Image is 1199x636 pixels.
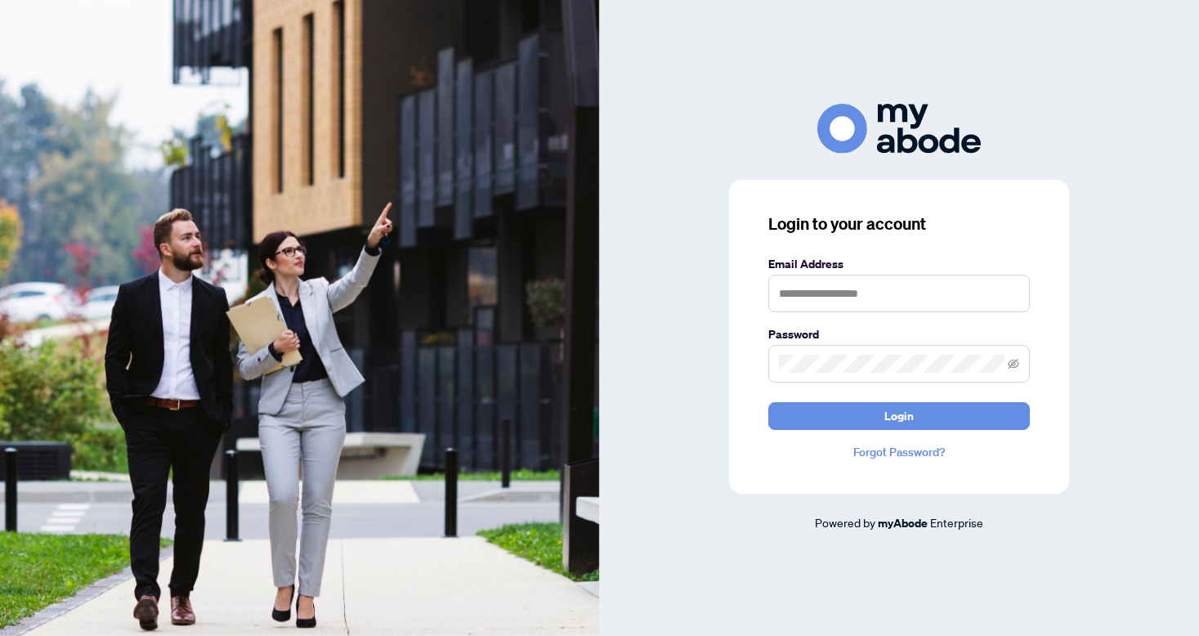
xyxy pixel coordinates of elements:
[768,443,1030,461] a: Forgot Password?
[878,514,928,532] a: myAbode
[930,515,983,530] span: Enterprise
[815,515,875,530] span: Powered by
[768,213,1030,235] h3: Login to your account
[817,104,981,154] img: ma-logo
[768,325,1030,343] label: Password
[768,402,1030,430] button: Login
[884,403,914,429] span: Login
[768,255,1030,273] label: Email Address
[1008,358,1019,370] span: eye-invisible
